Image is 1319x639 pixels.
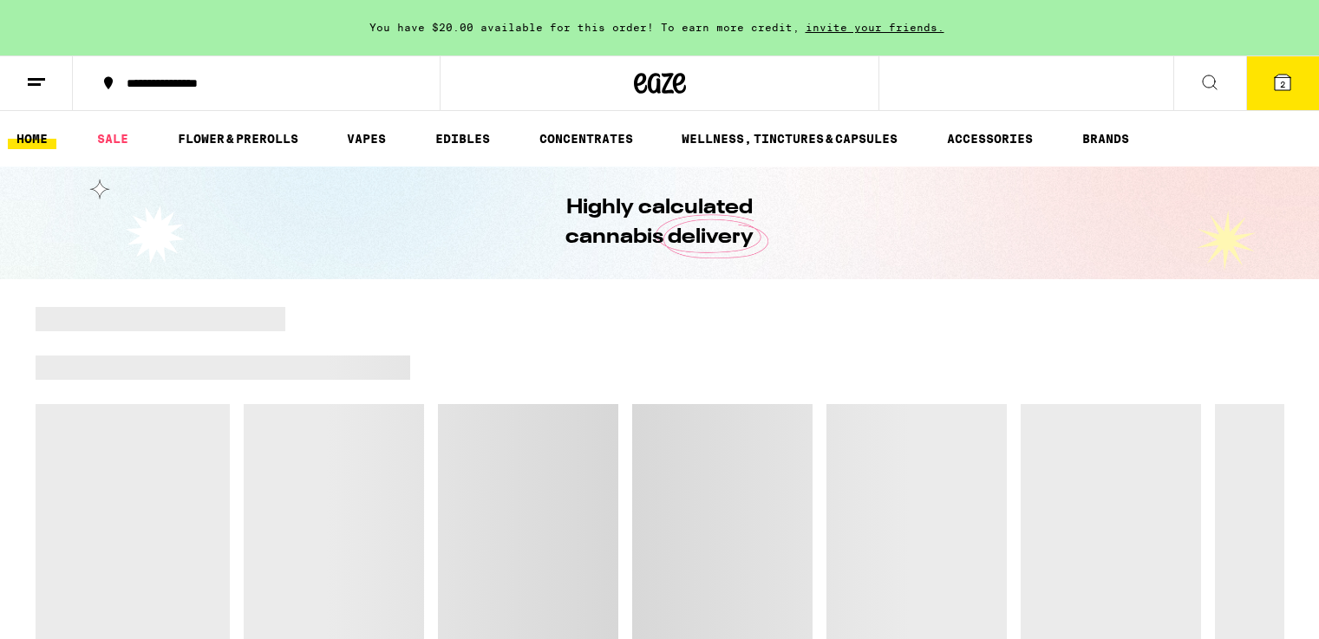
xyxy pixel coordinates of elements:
span: You have $20.00 available for this order! To earn more credit, [369,22,800,33]
button: 2 [1246,56,1319,110]
a: FLOWER & PREROLLS [169,128,307,149]
a: HOME [8,128,56,149]
h1: Highly calculated cannabis delivery [517,193,803,252]
span: 2 [1280,79,1285,89]
a: ACCESSORIES [938,128,1041,149]
a: CONCENTRATES [531,128,642,149]
a: WELLNESS, TINCTURES & CAPSULES [673,128,906,149]
a: VAPES [338,128,395,149]
a: EDIBLES [427,128,499,149]
a: SALE [88,128,137,149]
a: BRANDS [1074,128,1138,149]
span: invite your friends. [800,22,950,33]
